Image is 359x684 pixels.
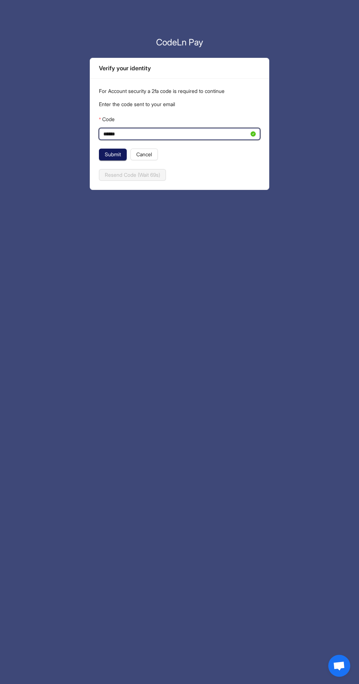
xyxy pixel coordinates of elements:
[328,655,350,677] a: Open chat
[103,130,249,138] input: Code
[105,150,121,158] span: Submit
[99,169,166,181] button: Resend Code (Wait 69s)
[99,113,115,125] label: Code
[99,64,260,73] div: Verify your identity
[136,150,152,158] span: Cancel
[105,171,160,179] span: Resend Code (Wait 69s)
[90,36,269,49] p: CodeLn Pay
[99,100,260,108] p: Enter the code sent to your email
[130,149,158,160] button: Cancel
[99,149,127,160] button: Submit
[99,87,260,95] p: For Account security a 2fa code is required to continue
